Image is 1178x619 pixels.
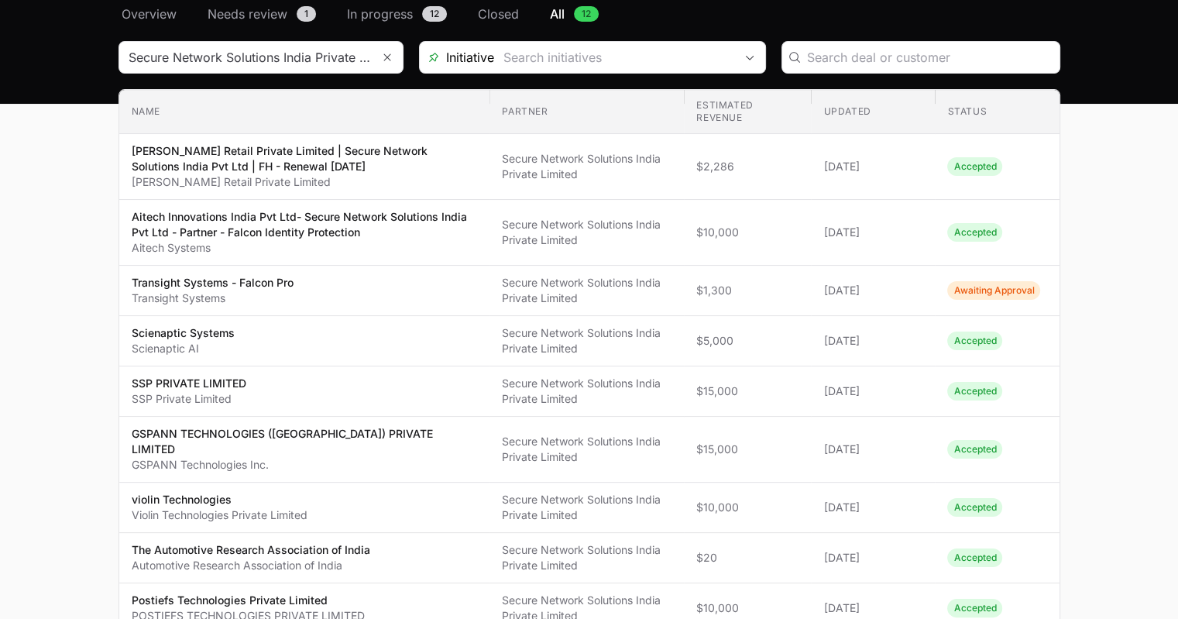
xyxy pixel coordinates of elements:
nav: Deals navigation [118,5,1060,23]
span: [DATE] [823,500,922,515]
span: [DATE] [823,600,922,616]
th: Status [935,90,1059,134]
span: All [550,5,565,23]
span: [DATE] [823,283,922,298]
p: Postiefs Technologies Private Limited [132,593,365,608]
p: The Automotive Research Association of India [132,542,370,558]
span: $10,000 [696,600,798,616]
p: Automotive Research Association of India [132,558,370,573]
p: Transight Systems [132,291,294,306]
span: Initiative [420,48,494,67]
p: violin Technologies [132,492,307,507]
p: SSP Private Limited [132,391,246,407]
span: [DATE] [823,225,922,240]
span: [DATE] [823,550,922,566]
span: [DATE] [823,333,922,349]
p: Scienaptic AI [132,341,235,356]
span: Needs review [208,5,287,23]
a: Needs review1 [204,5,319,23]
span: Secure Network Solutions India Private Limited [502,275,671,306]
span: $2,286 [696,159,798,174]
th: Updated [811,90,935,134]
span: In progress [347,5,413,23]
div: Open [734,42,765,73]
th: Estimated revenue [684,90,811,134]
span: [DATE] [823,159,922,174]
span: $1,300 [696,283,798,298]
span: $10,000 [696,500,798,515]
p: GSPANN TECHNOLOGIES ([GEOGRAPHIC_DATA]) PRIVATE LIMITED [132,426,478,457]
p: GSPANN Technologies Inc. [132,457,478,473]
p: Aitech Innovations India Pvt Ltd- Secure Network Solutions India Pvt Ltd - Partner - Falcon Ident... [132,209,478,240]
span: $15,000 [696,442,798,457]
p: [PERSON_NAME] Retail Private Limited [132,174,478,190]
p: SSP PRIVATE LIMITED [132,376,246,391]
span: Secure Network Solutions India Private Limited [502,434,671,465]
p: Violin Technologies Private Limited [132,507,307,523]
span: $10,000 [696,225,798,240]
a: Overview [118,5,180,23]
button: Remove [372,42,403,73]
th: Name [119,90,490,134]
span: [DATE] [823,383,922,399]
p: [PERSON_NAME] Retail Private Limited | Secure Network Solutions India Pvt Ltd | FH - Renewal [DATE] [132,143,478,174]
span: [DATE] [823,442,922,457]
span: $5,000 [696,333,798,349]
span: Secure Network Solutions India Private Limited [502,151,671,182]
span: $20 [696,550,798,566]
span: $15,000 [696,383,798,399]
span: Closed [478,5,519,23]
p: Transight Systems - Falcon Pro [132,275,294,291]
input: Search initiatives [494,42,734,73]
input: Search partner [119,42,372,73]
input: Search deal or customer [807,48,1050,67]
a: Closed [475,5,522,23]
span: 12 [574,6,599,22]
span: Secure Network Solutions India Private Limited [502,542,671,573]
p: Aitech Systems [132,240,478,256]
span: Secure Network Solutions India Private Limited [502,217,671,248]
span: Secure Network Solutions India Private Limited [502,325,671,356]
p: Scienaptic Systems [132,325,235,341]
a: In progress12 [344,5,450,23]
span: 1 [297,6,316,22]
th: Partner [489,90,684,134]
span: Secure Network Solutions India Private Limited [502,376,671,407]
span: Secure Network Solutions India Private Limited [502,492,671,523]
a: All12 [547,5,602,23]
span: 12 [422,6,447,22]
span: Overview [122,5,177,23]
